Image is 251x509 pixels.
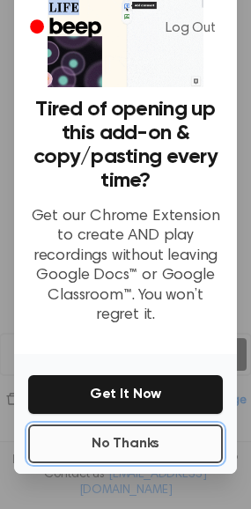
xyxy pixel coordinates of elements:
a: Log Out [148,7,233,49]
button: No Thanks [28,424,223,463]
p: Get our Chrome Extension to create AND play recordings without leaving Google Docs™ or Google Cla... [28,207,223,326]
button: Get It Now [28,375,223,414]
h3: Tired of opening up this add-on & copy/pasting every time? [28,98,223,193]
a: Beep [18,11,117,46]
